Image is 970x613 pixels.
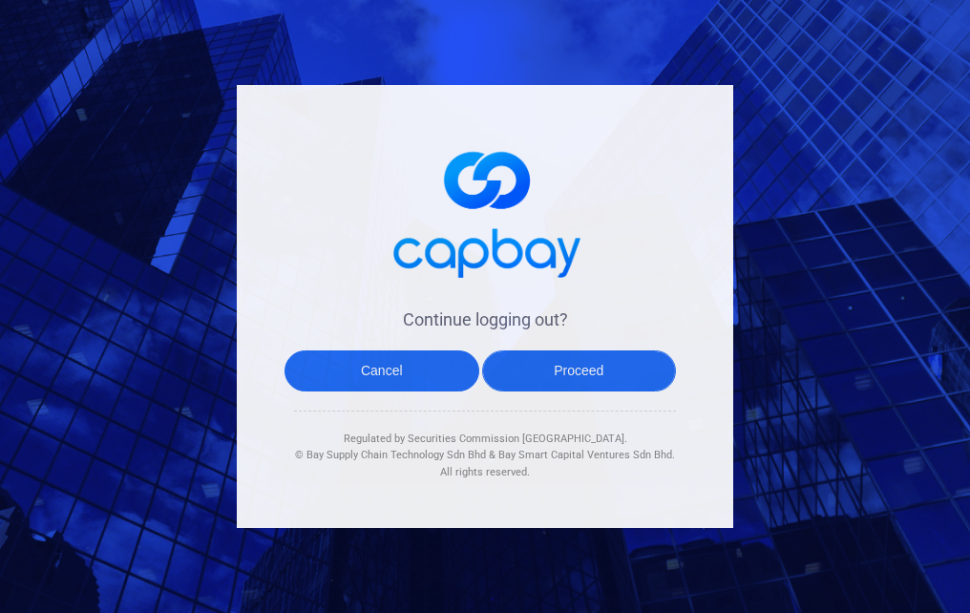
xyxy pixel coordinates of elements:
[294,308,676,331] h4: Continue logging out?
[482,350,677,391] button: Proceed
[285,350,479,391] button: Cancel
[380,133,590,289] img: logo
[294,412,676,481] div: Regulated by Securities Commission [GEOGRAPHIC_DATA]. & All rights reserved.
[295,449,486,461] span: © Bay Supply Chain Technology Sdn Bhd
[498,449,675,461] span: Bay Smart Capital Ventures Sdn Bhd.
